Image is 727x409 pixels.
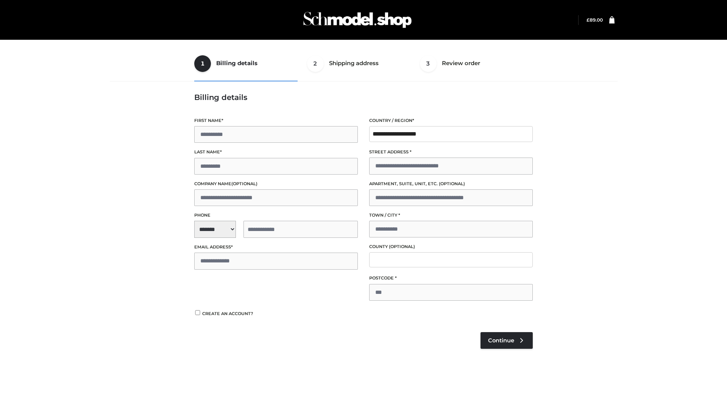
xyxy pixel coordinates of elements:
[194,212,358,219] label: Phone
[231,181,257,186] span: (optional)
[369,212,533,219] label: Town / City
[194,93,533,102] h3: Billing details
[587,17,603,23] a: £89.00
[194,148,358,156] label: Last name
[194,310,201,315] input: Create an account?
[389,244,415,249] span: (optional)
[194,244,358,251] label: Email address
[194,117,358,124] label: First name
[301,5,414,35] img: Schmodel Admin 964
[369,117,533,124] label: Country / Region
[481,332,533,349] a: Continue
[369,275,533,282] label: Postcode
[369,180,533,187] label: Apartment, suite, unit, etc.
[202,311,253,316] span: Create an account?
[439,181,465,186] span: (optional)
[194,180,358,187] label: Company name
[587,17,603,23] bdi: 89.00
[587,17,590,23] span: £
[369,243,533,250] label: County
[369,148,533,156] label: Street address
[488,337,514,344] span: Continue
